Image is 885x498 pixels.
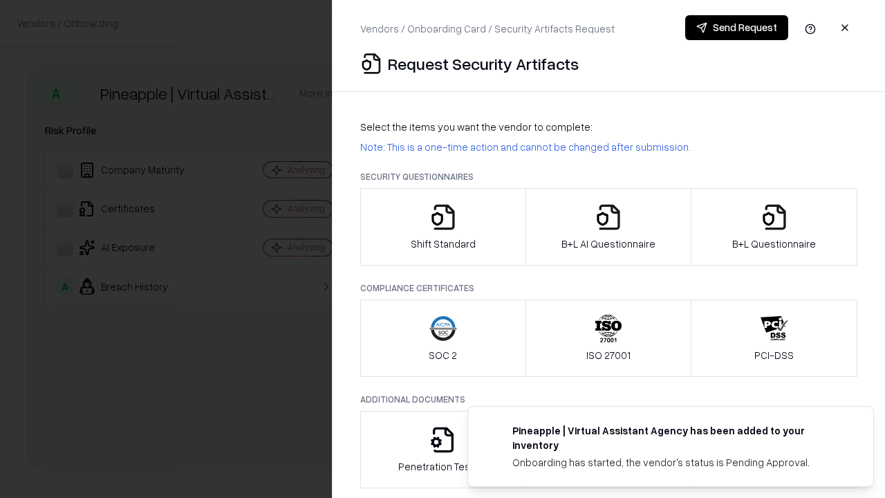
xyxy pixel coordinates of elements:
[512,455,840,470] div: Onboarding has started, the vendor's status is Pending Approval.
[398,459,487,474] p: Penetration Testing
[360,188,526,266] button: Shift Standard
[360,299,526,377] button: SOC 2
[360,120,857,134] p: Select the items you want the vendor to complete:
[691,188,857,266] button: B+L Questionnaire
[525,188,692,266] button: B+L AI Questionnaire
[360,411,526,488] button: Penetration Testing
[411,237,476,251] p: Shift Standard
[525,299,692,377] button: ISO 27001
[685,15,788,40] button: Send Request
[512,423,840,452] div: Pineapple | Virtual Assistant Agency has been added to your inventory
[360,282,857,294] p: Compliance Certificates
[360,21,615,36] p: Vendors / Onboarding Card / Security Artifacts Request
[360,171,857,183] p: Security Questionnaires
[360,394,857,405] p: Additional Documents
[586,348,631,362] p: ISO 27001
[429,348,457,362] p: SOC 2
[732,237,816,251] p: B+L Questionnaire
[388,53,579,75] p: Request Security Artifacts
[485,423,501,440] img: trypineapple.com
[561,237,655,251] p: B+L AI Questionnaire
[691,299,857,377] button: PCI-DSS
[754,348,794,362] p: PCI-DSS
[360,140,857,154] p: Note: This is a one-time action and cannot be changed after submission.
